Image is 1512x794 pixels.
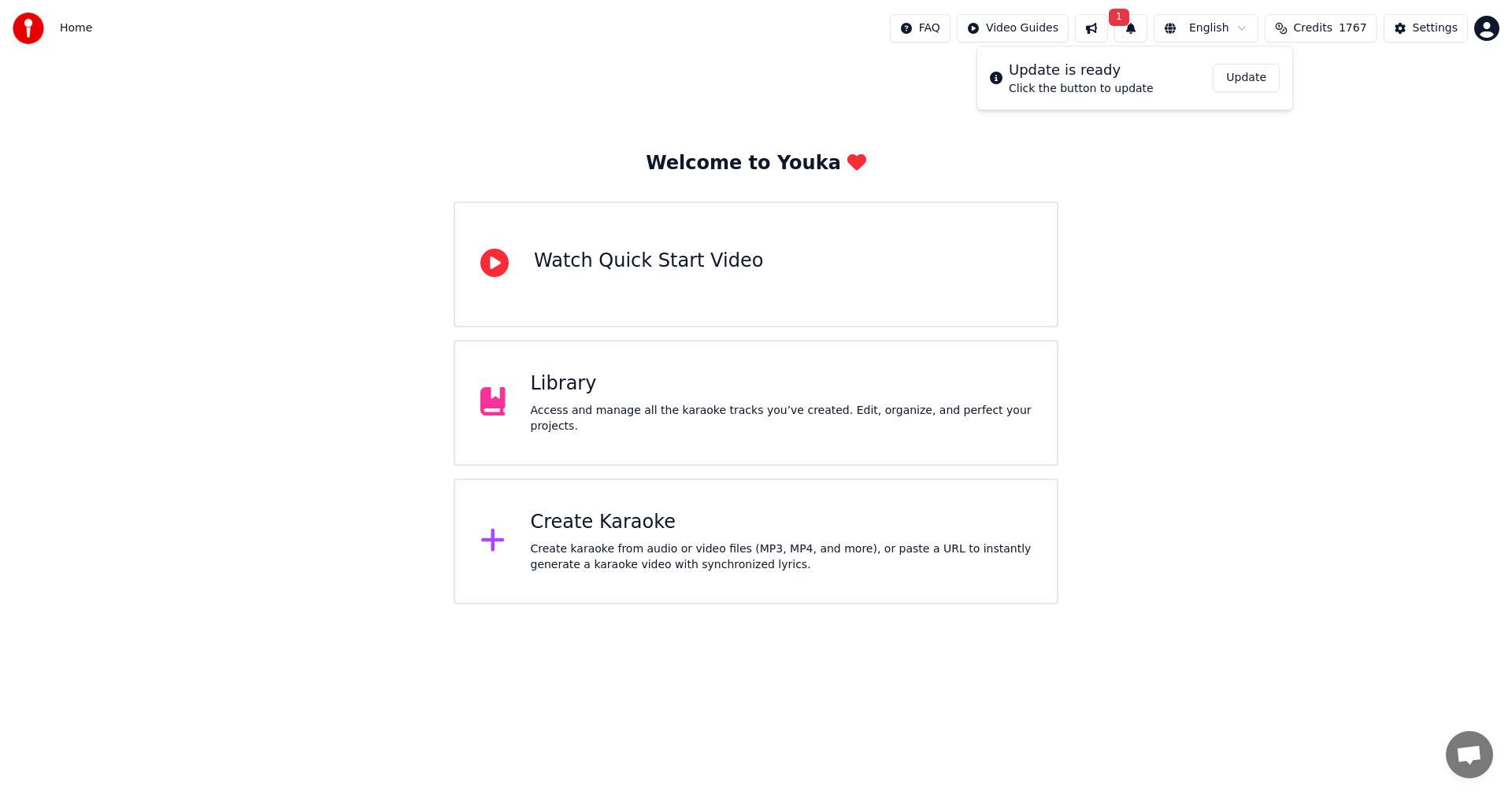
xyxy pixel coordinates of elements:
[531,371,1032,397] div: Library
[1446,731,1493,778] div: Open chat
[1265,14,1377,42] button: Credits1767
[13,13,44,44] img: youka
[1339,20,1367,36] span: 1767
[646,151,866,176] div: Welcome to Youka
[534,249,763,274] div: Watch Quick Start Video
[1213,64,1280,92] button: Update
[531,541,1032,573] div: Create karaoke from audio or video files (MP3, MP4, and more), or paste a URL to instantly genera...
[531,403,1032,434] div: Access and manage all the karaoke tracks you’ve created. Edit, organize, and perfect your projects.
[1384,14,1468,42] button: Settings
[60,20,92,36] span: Home
[957,14,1069,42] button: Video Guides
[1114,14,1147,42] button: 1
[1109,9,1129,26] span: 1
[1009,81,1154,97] div: Click the button to update
[890,14,951,42] button: FAQ
[1413,20,1458,36] div: Settings
[1294,20,1332,36] span: Credits
[1009,59,1154,81] div: Update is ready
[531,510,1032,535] div: Create Karaoke
[60,20,92,36] nav: breadcrumb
